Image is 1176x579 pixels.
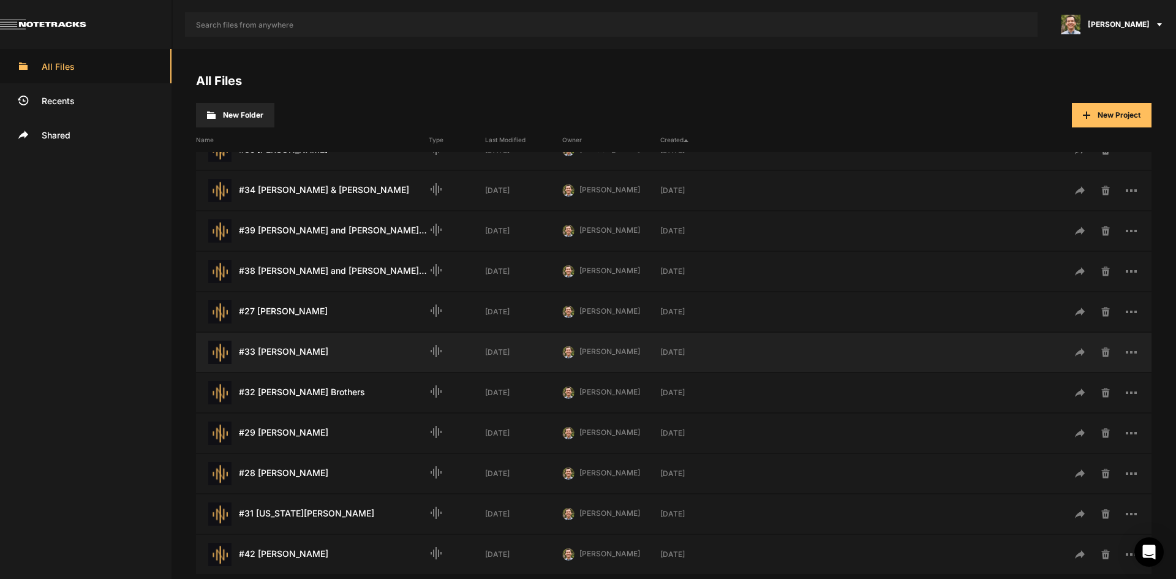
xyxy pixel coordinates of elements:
[429,465,443,480] mat-icon: Audio
[579,428,640,437] span: [PERSON_NAME]
[208,462,232,485] img: star-track.png
[562,548,575,561] img: 424769395311cb87e8bb3f69157a6d24
[208,422,232,445] img: star-track.png
[208,341,232,364] img: star-track.png
[562,135,660,145] div: Owner
[429,344,443,358] mat-icon: Audio
[579,306,640,316] span: [PERSON_NAME]
[196,502,429,526] div: #31 [US_STATE][PERSON_NAME]
[429,222,443,237] mat-icon: Audio
[429,546,443,561] mat-icon: Audio
[562,467,575,480] img: 424769395311cb87e8bb3f69157a6d24
[196,462,429,485] div: #28 [PERSON_NAME]
[429,425,443,439] mat-icon: Audio
[562,346,575,358] img: 424769395311cb87e8bb3f69157a6d24
[562,508,575,520] img: 424769395311cb87e8bb3f69157a6d24
[579,347,640,356] span: [PERSON_NAME]
[579,185,640,194] span: [PERSON_NAME]
[485,185,562,196] div: [DATE]
[485,549,562,560] div: [DATE]
[429,135,485,145] div: Type
[485,428,562,439] div: [DATE]
[562,306,575,318] img: 424769395311cb87e8bb3f69157a6d24
[485,135,562,145] div: Last Modified
[660,185,737,196] div: [DATE]
[485,225,562,237] div: [DATE]
[660,225,737,237] div: [DATE]
[579,549,640,558] span: [PERSON_NAME]
[196,219,429,243] div: #39 [PERSON_NAME] and [PERSON_NAME] PT. 2
[579,509,640,518] span: [PERSON_NAME]
[208,381,232,404] img: star-track.png
[660,509,737,520] div: [DATE]
[485,306,562,317] div: [DATE]
[579,266,640,275] span: [PERSON_NAME]
[196,381,429,404] div: #32 [PERSON_NAME] Brothers
[185,12,1038,37] input: Search files from anywhere
[208,260,232,283] img: star-track.png
[196,422,429,445] div: #29 [PERSON_NAME]
[429,303,443,318] mat-icon: Audio
[660,266,737,277] div: [DATE]
[429,182,443,197] mat-icon: Audio
[562,427,575,439] img: 424769395311cb87e8bb3f69157a6d24
[196,341,429,364] div: #33 [PERSON_NAME]
[660,306,737,317] div: [DATE]
[196,260,429,283] div: #38 [PERSON_NAME] and [PERSON_NAME] PT. 1
[660,468,737,479] div: [DATE]
[208,502,232,526] img: star-track.png
[208,219,232,243] img: star-track.png
[1088,19,1150,30] span: [PERSON_NAME]
[660,347,737,358] div: [DATE]
[579,387,640,396] span: [PERSON_NAME]
[562,387,575,399] img: 424769395311cb87e8bb3f69157a6d24
[1072,103,1151,127] button: New Project
[660,387,737,398] div: [DATE]
[196,300,429,324] div: #27 [PERSON_NAME]
[196,135,429,145] div: Name
[196,179,429,202] div: #34 [PERSON_NAME] & [PERSON_NAME]
[485,468,562,479] div: [DATE]
[660,428,737,439] div: [DATE]
[429,384,443,399] mat-icon: Audio
[208,179,232,202] img: star-track.png
[485,347,562,358] div: [DATE]
[196,74,242,88] a: All Files
[208,543,232,566] img: star-track.png
[485,266,562,277] div: [DATE]
[579,468,640,477] span: [PERSON_NAME]
[196,543,429,566] div: #42 [PERSON_NAME]
[196,103,274,127] button: New Folder
[562,265,575,278] img: 424769395311cb87e8bb3f69157a6d24
[429,263,443,278] mat-icon: Audio
[660,549,737,560] div: [DATE]
[485,509,562,520] div: [DATE]
[562,184,575,197] img: 424769395311cb87e8bb3f69157a6d24
[485,387,562,398] div: [DATE]
[1134,537,1164,567] div: Open Intercom Messenger
[1061,15,1080,34] img: 424769395311cb87e8bb3f69157a6d24
[579,225,640,235] span: [PERSON_NAME]
[429,505,443,520] mat-icon: Audio
[208,300,232,324] img: star-track.png
[1098,110,1140,119] span: New Project
[660,135,737,145] div: Created
[562,225,575,237] img: 424769395311cb87e8bb3f69157a6d24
